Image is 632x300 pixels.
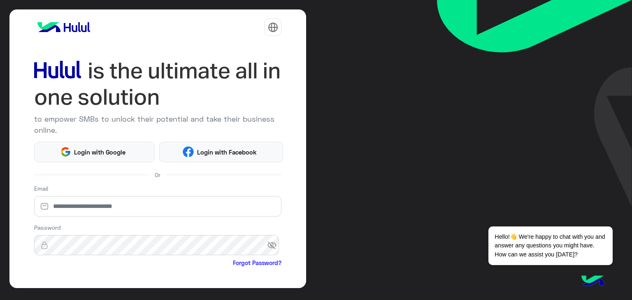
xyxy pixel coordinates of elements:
[34,223,61,232] label: Password
[34,202,55,210] img: email
[34,184,48,193] label: Email
[488,226,612,265] span: Hello!👋 We're happy to chat with you and answer any questions you might have. How can we assist y...
[34,58,282,111] img: hululLoginTitle_EN.svg
[71,148,129,157] span: Login with Google
[34,142,155,162] button: Login with Google
[579,267,607,296] img: hulul-logo.png
[155,171,160,179] span: Or
[268,22,278,32] img: tab
[34,19,93,35] img: logo
[183,146,194,157] img: Facebook
[34,241,55,249] img: lock
[159,142,283,162] button: Login with Facebook
[267,238,282,253] span: visibility_off
[233,258,281,267] a: Forgot Password?
[34,113,282,136] p: to empower SMBs to unlock their potential and take their business online.
[60,146,71,157] img: Google
[194,148,260,157] span: Login with Facebook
